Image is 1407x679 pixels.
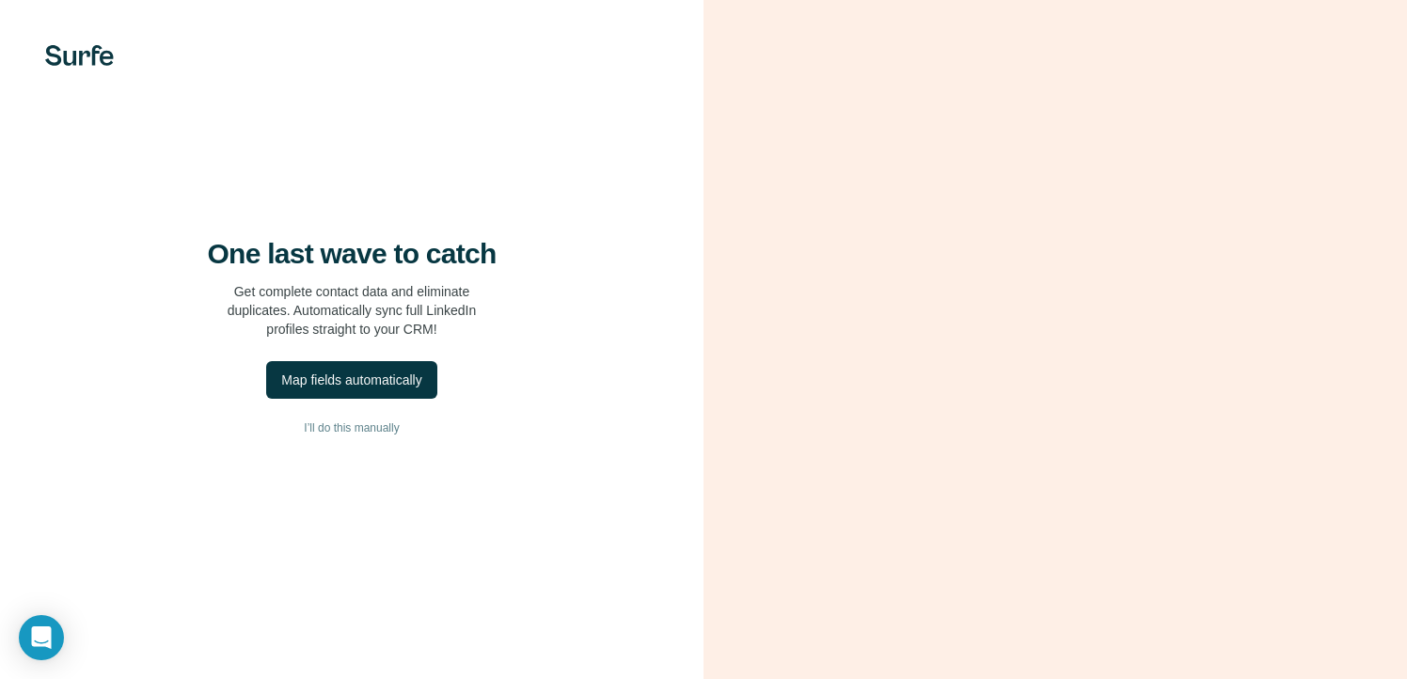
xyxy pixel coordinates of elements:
[304,419,399,436] span: I’ll do this manually
[38,414,666,442] button: I’ll do this manually
[266,361,436,399] button: Map fields automatically
[19,615,64,660] div: Open Intercom Messenger
[45,45,114,66] img: Surfe's logo
[281,371,421,389] div: Map fields automatically
[228,282,477,339] p: Get complete contact data and eliminate duplicates. Automatically sync full LinkedIn profiles str...
[208,237,497,271] h4: One last wave to catch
